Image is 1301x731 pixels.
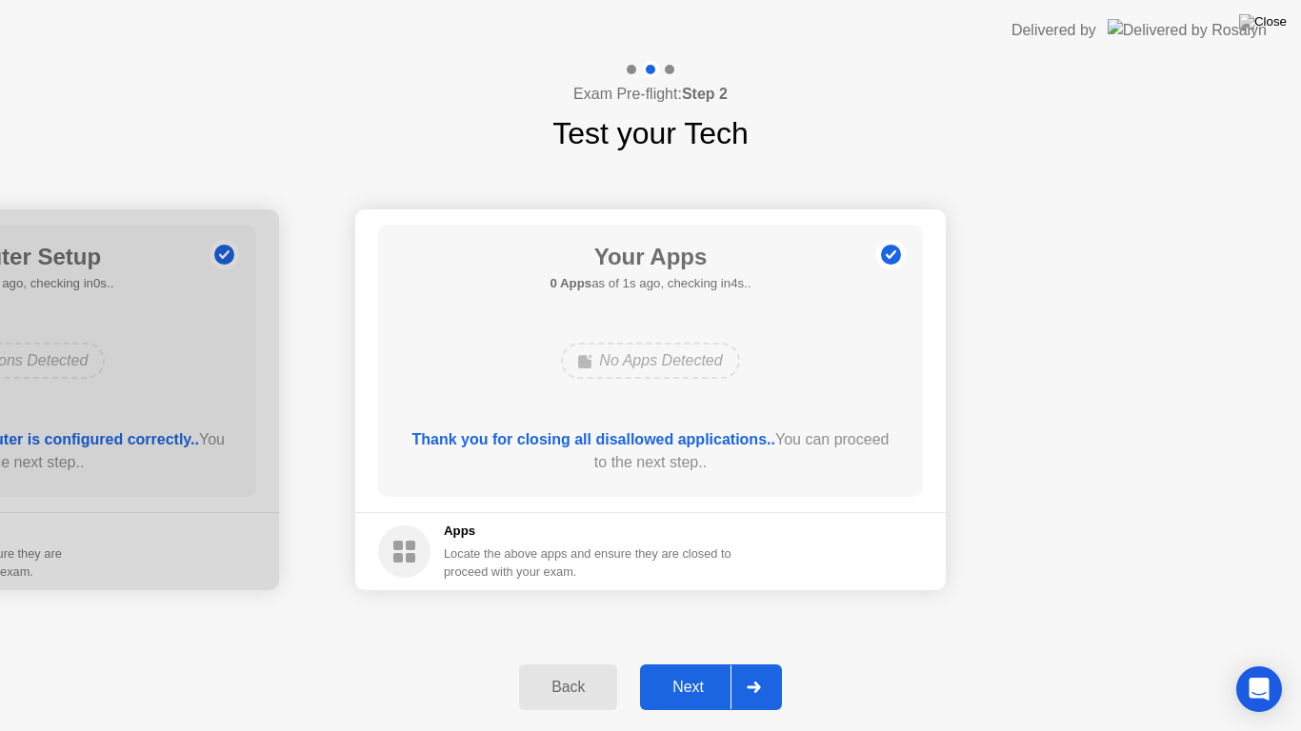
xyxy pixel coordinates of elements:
div: You can proceed to the next step.. [406,428,896,474]
button: Next [640,664,782,710]
h4: Exam Pre-flight: [573,83,728,106]
b: Thank you for closing all disallowed applications.. [412,431,775,447]
img: Close [1239,14,1287,30]
div: Next [646,679,731,696]
h1: Your Apps [550,240,751,274]
div: Open Intercom Messenger [1236,666,1282,712]
b: 0 Apps [550,276,591,290]
h1: Test your Tech [552,110,749,156]
div: Delivered by [1011,19,1096,42]
h5: as of 1s ago, checking in4s.. [550,274,751,293]
img: Delivered by Rosalyn [1108,19,1267,41]
h5: Apps [444,522,732,541]
div: Locate the above apps and ensure they are closed to proceed with your exam. [444,544,732,581]
button: Back [519,664,617,710]
div: Back [525,679,611,696]
b: Step 2 [682,86,728,102]
div: No Apps Detected [561,343,739,379]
